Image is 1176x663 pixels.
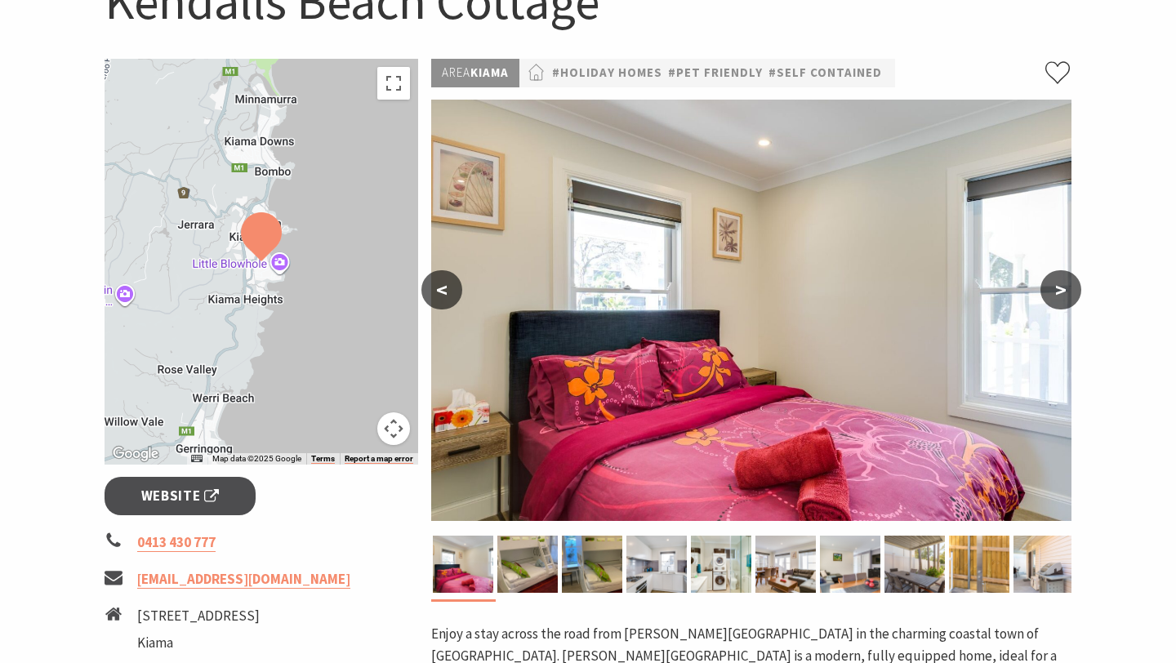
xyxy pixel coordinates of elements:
[377,412,410,445] button: Map camera controls
[191,453,203,465] button: Keyboard shortcuts
[768,63,882,83] a: #Self Contained
[109,443,163,465] img: Google
[137,605,296,627] li: [STREET_ADDRESS]
[345,454,413,464] a: Report a map error
[212,454,301,463] span: Map data ©2025 Google
[137,570,350,589] a: [EMAIL_ADDRESS][DOMAIN_NAME]
[311,454,335,464] a: Terms (opens in new tab)
[421,270,462,309] button: <
[431,59,519,87] p: Kiama
[109,443,163,465] a: Open this area in Google Maps (opens a new window)
[552,63,662,83] a: #Holiday Homes
[141,485,220,507] span: Website
[137,632,296,654] li: Kiama
[137,533,216,552] a: 0413 430 777
[377,67,410,100] button: Toggle fullscreen view
[105,477,256,515] a: Website
[1040,270,1081,309] button: >
[668,63,763,83] a: #Pet Friendly
[442,65,470,80] span: Area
